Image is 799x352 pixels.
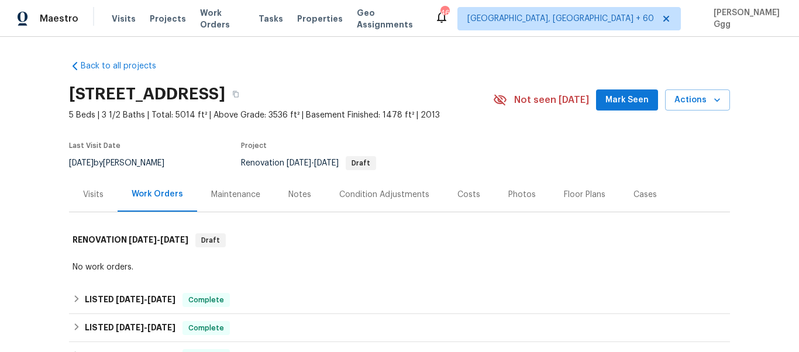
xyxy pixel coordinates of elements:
[69,142,120,149] span: Last Visit Date
[259,15,283,23] span: Tasks
[197,234,225,246] span: Draft
[211,189,260,201] div: Maintenance
[457,189,480,201] div: Costs
[508,189,536,201] div: Photos
[241,159,376,167] span: Renovation
[69,156,178,170] div: by [PERSON_NAME]
[73,233,188,247] h6: RENOVATION
[467,13,654,25] span: [GEOGRAPHIC_DATA], [GEOGRAPHIC_DATA] + 60
[69,159,94,167] span: [DATE]
[116,323,144,332] span: [DATE]
[69,314,730,342] div: LISTED [DATE]-[DATE]Complete
[129,236,188,244] span: -
[69,109,493,121] span: 5 Beds | 3 1/2 Baths | Total: 5014 ft² | Above Grade: 3536 ft² | Basement Finished: 1478 ft² | 2013
[184,294,229,306] span: Complete
[83,189,104,201] div: Visits
[150,13,186,25] span: Projects
[116,295,144,303] span: [DATE]
[69,60,181,72] a: Back to all projects
[184,322,229,334] span: Complete
[69,286,730,314] div: LISTED [DATE]-[DATE]Complete
[225,84,246,105] button: Copy Address
[147,295,175,303] span: [DATE]
[357,7,421,30] span: Geo Assignments
[112,13,136,25] span: Visits
[605,93,649,108] span: Mark Seen
[73,261,726,273] div: No work orders.
[116,323,175,332] span: -
[116,295,175,303] span: -
[564,189,605,201] div: Floor Plans
[85,293,175,307] h6: LISTED
[241,142,267,149] span: Project
[314,159,339,167] span: [DATE]
[160,236,188,244] span: [DATE]
[200,7,244,30] span: Work Orders
[288,189,311,201] div: Notes
[297,13,343,25] span: Properties
[440,7,449,19] div: 464
[85,321,175,335] h6: LISTED
[129,236,157,244] span: [DATE]
[674,93,721,108] span: Actions
[514,94,589,106] span: Not seen [DATE]
[287,159,339,167] span: -
[339,189,429,201] div: Condition Adjustments
[132,188,183,200] div: Work Orders
[69,88,225,100] h2: [STREET_ADDRESS]
[709,7,781,30] span: [PERSON_NAME] Ggg
[665,89,730,111] button: Actions
[347,160,375,167] span: Draft
[596,89,658,111] button: Mark Seen
[633,189,657,201] div: Cases
[40,13,78,25] span: Maestro
[69,222,730,259] div: RENOVATION [DATE]-[DATE]Draft
[287,159,311,167] span: [DATE]
[147,323,175,332] span: [DATE]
